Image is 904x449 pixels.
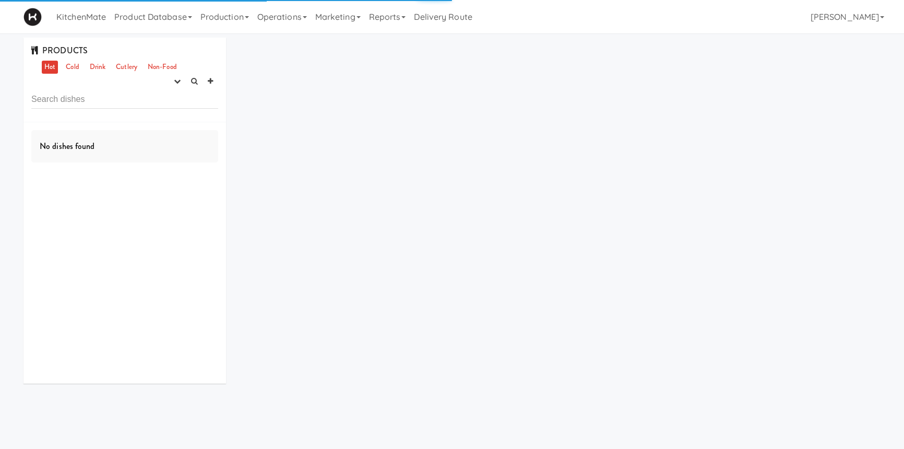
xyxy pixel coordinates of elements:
img: Micromart [23,8,42,26]
a: Cutlery [113,61,140,74]
div: No dishes found [31,130,218,163]
a: Cold [63,61,81,74]
a: Drink [87,61,109,74]
span: PRODUCTS [31,44,88,56]
a: Non-Food [145,61,180,74]
input: Search dishes [31,89,218,109]
a: Hot [42,61,58,74]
